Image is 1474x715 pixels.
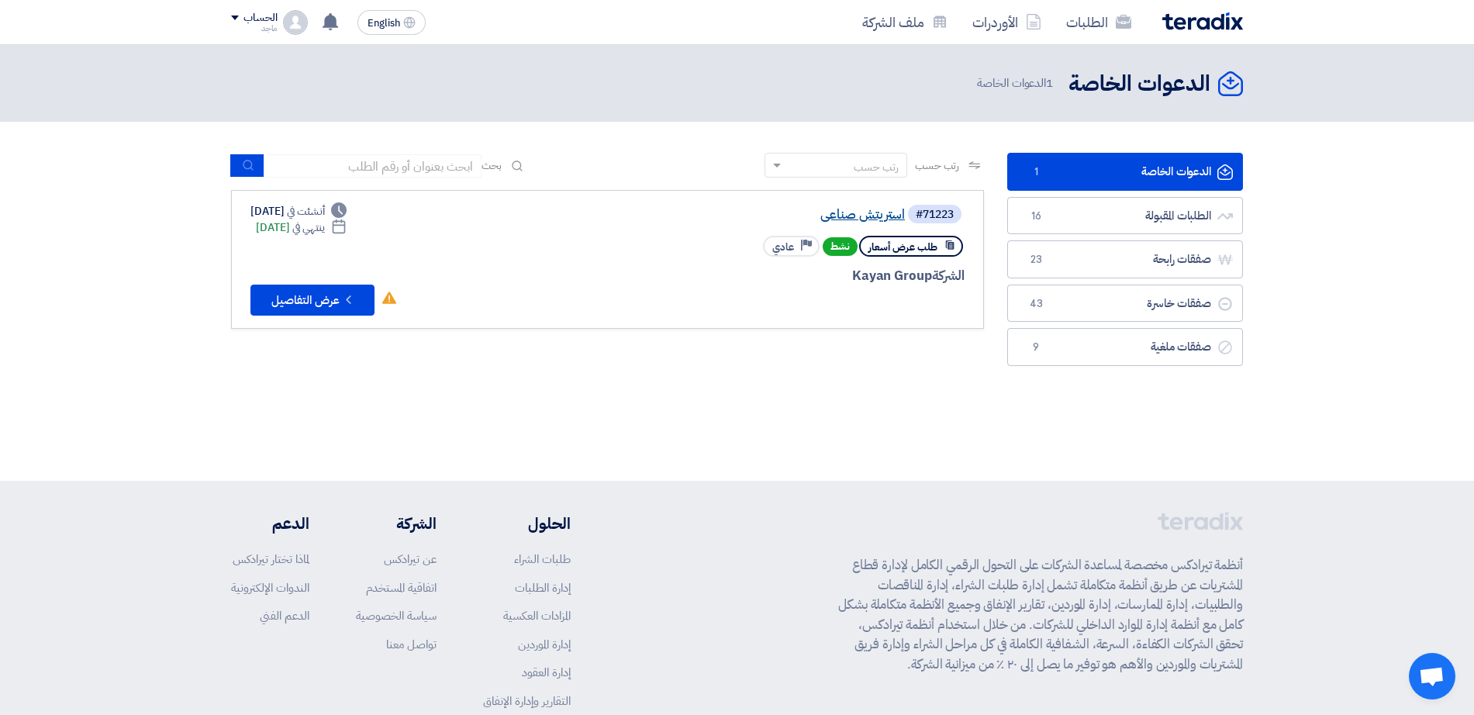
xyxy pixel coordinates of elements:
[260,607,309,624] a: الدعم الفني
[838,555,1243,674] p: أنظمة تيرادكس مخصصة لمساعدة الشركات على التحول الرقمي الكامل لإدارة قطاع المشتريات عن طريق أنظمة ...
[1027,296,1045,312] span: 43
[1007,240,1243,278] a: صفقات رابحة23
[231,512,309,535] li: الدعم
[483,693,571,710] a: التقارير وإدارة الإنفاق
[854,159,899,175] div: رتب حسب
[518,636,571,653] a: إدارة الموردين
[1162,12,1243,30] img: Teradix logo
[977,74,1056,92] span: الدعوات الخاصة
[522,664,571,681] a: إدارة العقود
[1007,153,1243,191] a: الدعوات الخاصة1
[1007,197,1243,235] a: الطلبات المقبولة16
[1027,252,1045,268] span: 23
[356,512,437,535] li: الشركة
[482,157,502,174] span: بحث
[233,551,309,568] a: لماذا تختار تيرادكس
[386,636,437,653] a: تواصل معنا
[1027,209,1045,224] span: 16
[595,208,905,222] a: استريتش صناعى
[231,579,309,596] a: الندوات الإلكترونية
[1007,285,1243,323] a: صفقات خاسرة43
[1046,74,1053,92] span: 1
[823,237,858,256] span: نشط
[515,579,571,596] a: إدارة الطلبات
[868,240,937,254] span: طلب عرض أسعار
[1027,340,1045,355] span: 9
[292,219,324,236] span: ينتهي في
[264,154,482,178] input: ابحث بعنوان أو رقم الطلب
[503,607,571,624] a: المزادات العكسية
[357,10,426,35] button: English
[592,266,965,286] div: Kayan Group
[483,512,571,535] li: الحلول
[850,4,960,40] a: ملف الشركة
[960,4,1054,40] a: الأوردرات
[356,607,437,624] a: سياسة الخصوصية
[283,10,308,35] img: profile_test.png
[1027,164,1045,180] span: 1
[231,24,277,33] div: ماجد
[250,203,347,219] div: [DATE]
[256,219,347,236] div: [DATE]
[514,551,571,568] a: طلبات الشراء
[368,18,400,29] span: English
[915,157,959,174] span: رتب حسب
[243,12,277,25] div: الحساب
[366,579,437,596] a: اتفاقية المستخدم
[916,209,954,220] div: #71223
[1007,328,1243,366] a: صفقات ملغية9
[1409,653,1455,699] a: Open chat
[1068,69,1210,99] h2: الدعوات الخاصة
[250,285,375,316] button: عرض التفاصيل
[384,551,437,568] a: عن تيرادكس
[287,203,324,219] span: أنشئت في
[772,240,794,254] span: عادي
[1054,4,1144,40] a: الطلبات
[932,266,965,285] span: الشركة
